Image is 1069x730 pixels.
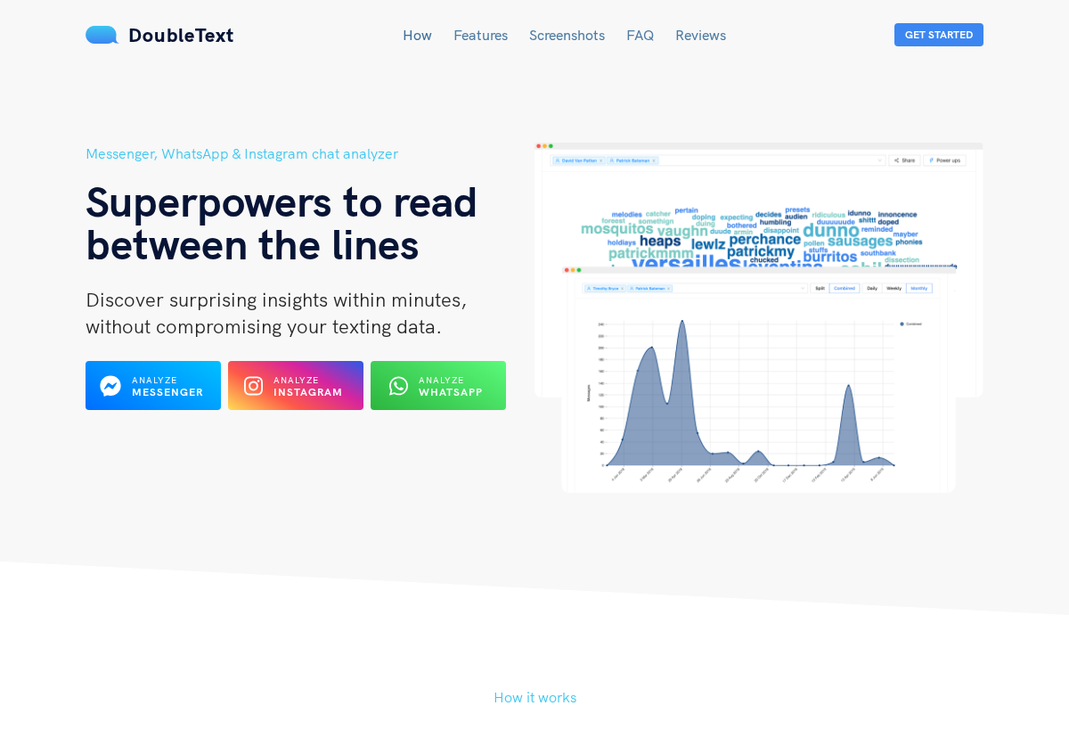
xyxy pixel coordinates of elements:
[273,385,343,398] b: Instagram
[273,374,319,386] span: Analyze
[534,143,983,493] img: hero
[371,361,506,410] button: Analyze WhatsApp
[86,26,119,44] img: mS3x8y1f88AAAAABJRU5ErkJggg==
[228,361,363,410] button: Analyze Instagram
[86,686,983,709] h5: How it works
[86,314,442,339] span: without compromising your texting data.
[132,374,177,386] span: Analyze
[529,26,605,44] a: Screenshots
[86,22,234,47] a: DoubleText
[86,361,221,410] button: Analyze Messenger
[228,384,363,400] a: Analyze Instagram
[86,287,467,312] span: Discover surprising insights within minutes,
[894,23,983,46] button: Get Started
[86,143,534,165] h5: Messenger, WhatsApp & Instagram chat analyzer
[453,26,508,44] a: Features
[626,26,654,44] a: FAQ
[675,26,726,44] a: Reviews
[86,217,420,270] span: between the lines
[419,385,483,398] b: WhatsApp
[86,384,221,400] a: Analyze Messenger
[132,385,203,398] b: Messenger
[419,374,464,386] span: Analyze
[371,384,506,400] a: Analyze WhatsApp
[128,22,234,47] span: DoubleText
[86,174,478,227] span: Superpowers to read
[403,26,432,44] a: How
